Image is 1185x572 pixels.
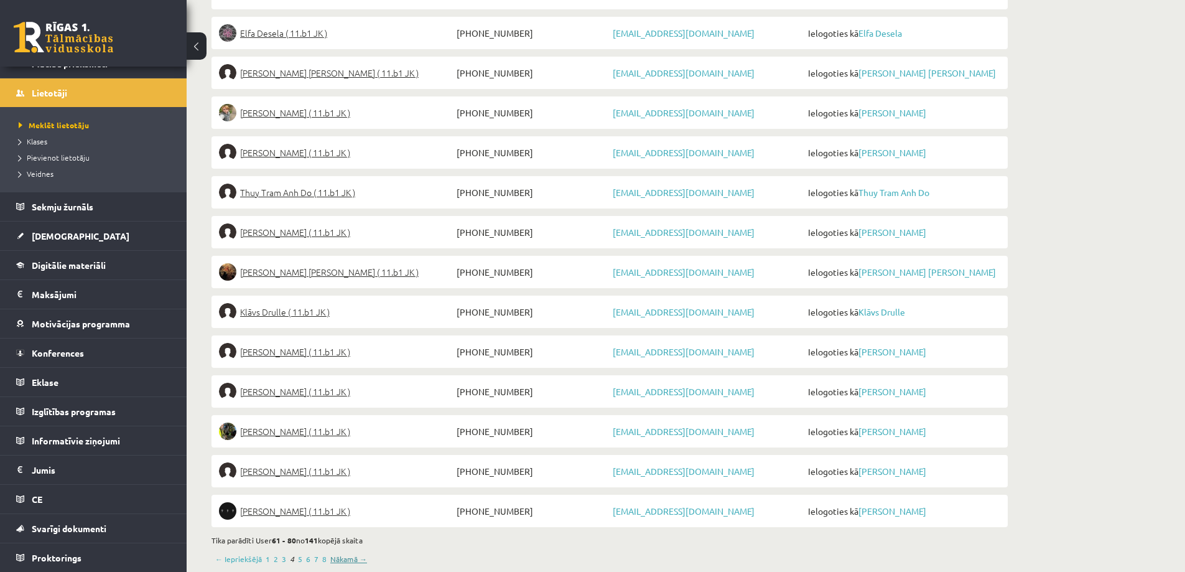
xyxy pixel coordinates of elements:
[219,423,453,440] a: [PERSON_NAME] ( 11.b1 JK )
[215,553,262,565] a: ← Iepriekšējā
[613,147,755,158] a: [EMAIL_ADDRESS][DOMAIN_NAME]
[858,27,902,39] a: Elfa Desela
[240,223,350,241] span: [PERSON_NAME] ( 11.b1 JK )
[613,466,755,477] a: [EMAIL_ADDRESS][DOMAIN_NAME]
[16,280,171,309] a: Maksājumi
[858,187,929,198] a: Thuy Tram Anh Do
[240,144,350,161] span: [PERSON_NAME] ( 11.b1 JK )
[240,462,350,480] span: [PERSON_NAME] ( 11.b1 JK )
[211,535,1008,546] div: Tika parādīti User no kopējā skaita
[858,346,926,357] a: [PERSON_NAME]
[19,136,47,146] span: Klases
[858,147,926,158] a: [PERSON_NAME]
[613,67,755,78] a: [EMAIL_ADDRESS][DOMAIN_NAME]
[219,223,453,241] a: [PERSON_NAME] ( 11.b1 JK )
[453,184,610,201] span: [PHONE_NUMBER]
[858,67,996,78] a: [PERSON_NAME] [PERSON_NAME]
[613,266,755,278] a: [EMAIL_ADDRESS][DOMAIN_NAME]
[32,494,42,505] span: CE
[453,64,610,82] span: [PHONE_NUMBER]
[805,502,1000,520] span: Ielogoties kā
[219,144,236,161] img: Dmitrijs Dmitrijevs
[19,168,174,179] a: Veidnes
[219,104,236,121] img: Rita Dmitrijeva
[453,263,610,281] span: [PHONE_NUMBER]
[298,553,302,565] a: 5
[240,263,419,281] span: [PERSON_NAME] [PERSON_NAME] ( 11.b1 JK )
[19,169,53,179] span: Veidnes
[14,22,113,53] a: Rīgas 1. Tālmācības vidusskola
[805,343,1000,360] span: Ielogoties kā
[240,423,350,440] span: [PERSON_NAME] ( 11.b1 JK )
[16,222,171,250] a: [DEMOGRAPHIC_DATA]
[219,263,453,281] a: [PERSON_NAME] [PERSON_NAME] ( 11.b1 JK )
[805,303,1000,321] span: Ielogoties kā
[16,397,171,426] a: Izglītības programas
[453,343,610,360] span: [PHONE_NUMBER]
[219,462,453,480] a: [PERSON_NAME] ( 11.b1 JK )
[453,423,610,440] span: [PHONE_NUMBER]
[19,120,174,131] a: Meklēt lietotāju
[219,383,453,400] a: [PERSON_NAME] ( 11.b1 JK )
[858,505,926,517] a: [PERSON_NAME]
[32,552,81,563] span: Proktorings
[219,303,236,321] img: Klāvs Drulle
[805,24,1000,42] span: Ielogoties kā
[322,553,327,565] a: 8
[32,201,93,212] span: Sekmju žurnāls
[453,502,610,520] span: [PHONE_NUMBER]
[32,523,106,534] span: Svarīgi dokumenti
[16,78,171,107] a: Lietotāji
[16,309,171,338] a: Motivācijas programma
[858,266,996,278] a: [PERSON_NAME] [PERSON_NAME]
[219,502,453,520] a: [PERSON_NAME] ( 11.b1 JK )
[805,423,1000,440] span: Ielogoties kā
[219,263,236,281] img: Pēteris Anatolijs Drazlovskis
[453,223,610,241] span: [PHONE_NUMBER]
[805,104,1000,121] span: Ielogoties kā
[613,426,755,437] a: [EMAIL_ADDRESS][DOMAIN_NAME]
[613,27,755,39] a: [EMAIL_ADDRESS][DOMAIN_NAME]
[32,435,120,446] span: Informatīvie ziņojumi
[613,306,755,317] a: [EMAIL_ADDRESS][DOMAIN_NAME]
[219,184,236,201] img: Thuy Tram Anh Do
[613,505,755,517] a: [EMAIL_ADDRESS][DOMAIN_NAME]
[32,406,116,417] span: Izglītības programas
[219,64,236,82] img: Elizabete Anna Dinsberga
[240,303,330,321] span: Klāvs Drulle ( 11.b1 JK )
[32,280,171,309] legend: Maksājumi
[290,553,294,565] em: 4
[16,192,171,221] a: Sekmju žurnāls
[453,462,610,480] span: [PHONE_NUMBER]
[306,553,310,565] a: 6
[453,104,610,121] span: [PHONE_NUMBER]
[453,144,610,161] span: [PHONE_NUMBER]
[453,24,610,42] span: [PHONE_NUMBER]
[858,227,926,238] a: [PERSON_NAME]
[32,347,84,359] span: Konferences
[282,553,286,565] a: 3
[453,383,610,400] span: [PHONE_NUMBER]
[305,535,318,545] b: 141
[16,456,171,484] a: Jumis
[16,514,171,543] a: Svarīgi dokumenti
[16,543,171,572] a: Proktorings
[219,383,236,400] img: Artis Duklavs
[805,383,1000,400] span: Ielogoties kā
[330,553,367,565] a: Nākamā →
[19,120,89,130] span: Meklēt lietotāju
[19,152,174,163] a: Pievienot lietotāju
[16,368,171,396] a: Eklase
[19,152,90,162] span: Pievienot lietotāju
[32,464,55,476] span: Jumis
[858,426,926,437] a: [PERSON_NAME]
[219,144,453,161] a: [PERSON_NAME] ( 11.b1 JK )
[272,535,296,545] b: 61 - 80
[219,24,236,42] img: Elfa Desela
[240,184,355,201] span: Thuy Tram Anh Do ( 11.b1 JK )
[219,343,453,360] a: [PERSON_NAME] ( 11.b1 JK )
[32,318,130,329] span: Motivācijas programma
[32,260,106,271] span: Digitālie materiāli
[240,502,350,520] span: [PERSON_NAME] ( 11.b1 JK )
[314,553,318,565] a: 7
